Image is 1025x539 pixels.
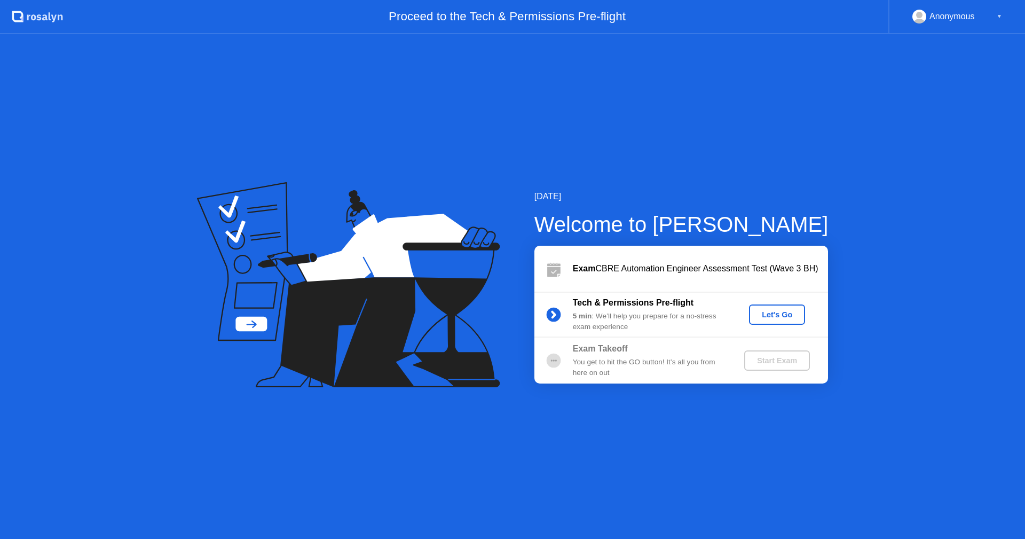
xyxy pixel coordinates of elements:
div: Start Exam [748,356,806,365]
b: Tech & Permissions Pre-flight [573,298,693,307]
div: CBRE Automation Engineer Assessment Test (Wave 3 BH) [573,262,828,275]
div: : We’ll help you prepare for a no-stress exam experience [573,311,727,333]
button: Let's Go [749,304,805,325]
div: You get to hit the GO button! It’s all you from here on out [573,357,727,379]
b: Exam [573,264,596,273]
b: Exam Takeoff [573,344,628,353]
button: Start Exam [744,350,810,371]
div: Anonymous [929,10,975,24]
div: ▼ [997,10,1002,24]
b: 5 min [573,312,592,320]
div: [DATE] [534,190,829,203]
div: Let's Go [753,310,801,319]
div: Welcome to [PERSON_NAME] [534,208,829,240]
